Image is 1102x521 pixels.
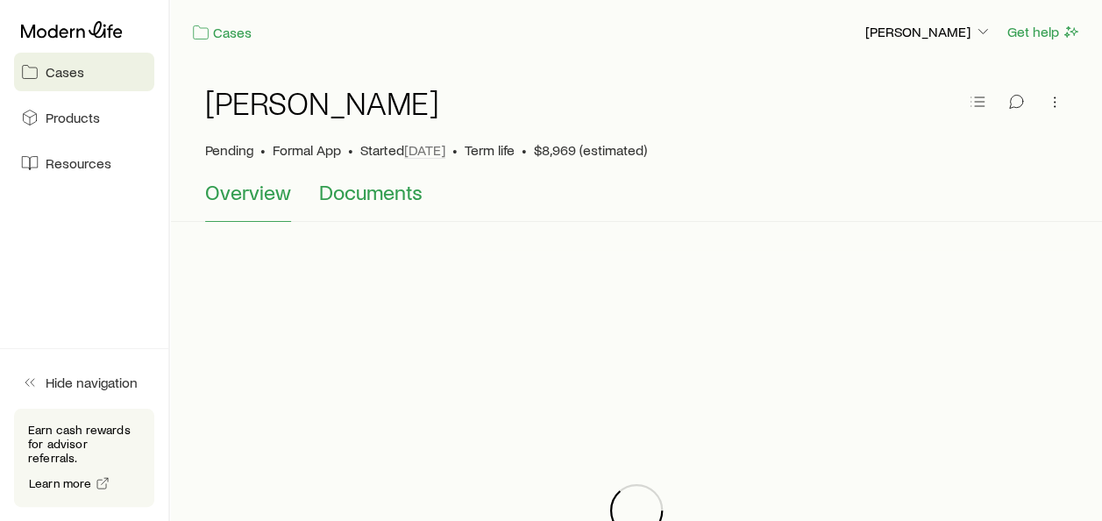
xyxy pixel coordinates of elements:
span: • [260,141,266,159]
p: Earn cash rewards for advisor referrals. [28,423,140,465]
span: Products [46,109,100,126]
p: Started [360,141,445,159]
p: Pending [205,141,253,159]
span: • [452,141,458,159]
span: • [522,141,527,159]
p: [PERSON_NAME] [865,23,992,40]
span: Formal App [273,141,341,159]
button: Get help [1006,22,1081,42]
span: Learn more [29,477,92,489]
div: Earn cash rewards for advisor referrals.Learn more [14,409,154,507]
button: [PERSON_NAME] [864,22,992,43]
span: $8,969 (estimated) [534,141,647,159]
h1: [PERSON_NAME] [205,85,439,120]
span: Documents [319,180,423,204]
span: Cases [46,63,84,81]
button: Hide navigation [14,363,154,402]
span: [DATE] [404,141,445,159]
span: Resources [46,154,111,172]
a: Cases [191,23,252,43]
span: • [348,141,353,159]
span: Hide navigation [46,374,138,391]
span: Term life [465,141,515,159]
span: Overview [205,180,291,204]
a: Cases [14,53,154,91]
a: Resources [14,144,154,182]
div: Case details tabs [205,180,1067,222]
a: Products [14,98,154,137]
